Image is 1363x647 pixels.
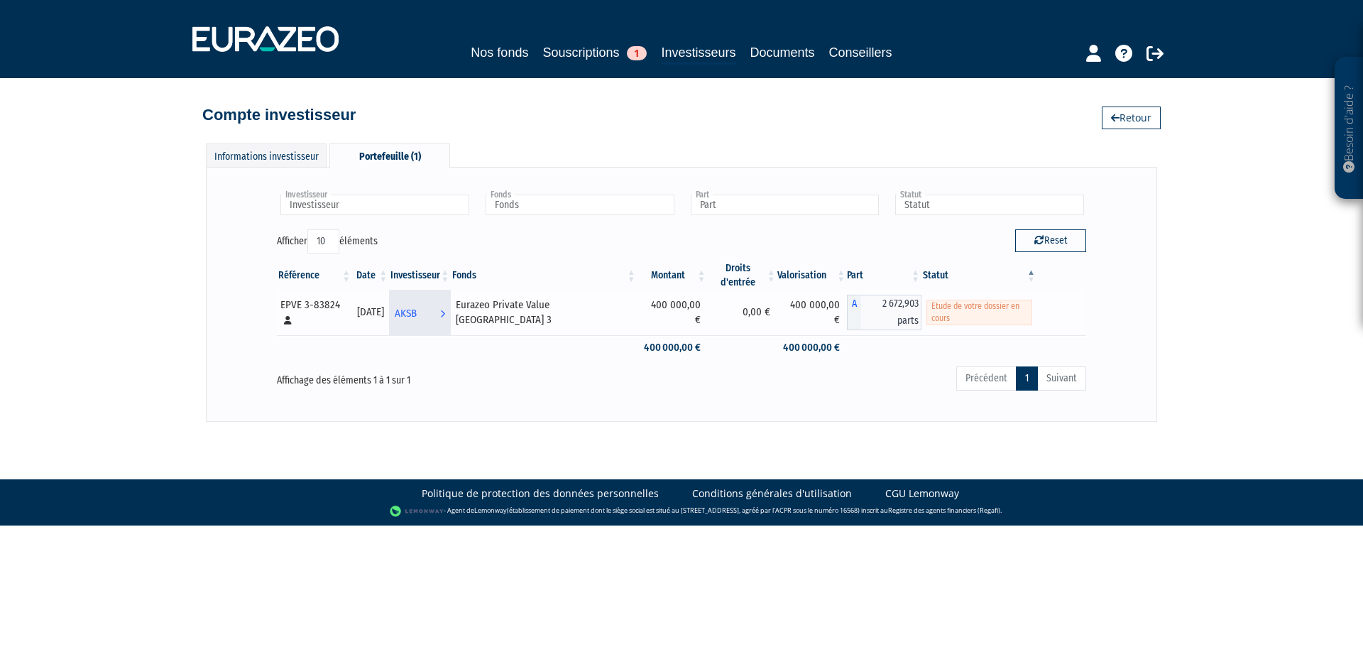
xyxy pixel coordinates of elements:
a: 1 [1016,366,1038,391]
th: Droits d'entrée: activer pour trier la colonne par ordre croissant [708,261,777,290]
h4: Compte investisseur [202,107,356,124]
td: 400 000,00 € [777,335,848,360]
div: Eurazeo Private Value [GEOGRAPHIC_DATA] 3 [456,298,633,328]
span: Etude de votre dossier en cours [926,300,1032,325]
i: Voir l'investisseur [440,300,445,327]
th: Montant: activer pour trier la colonne par ordre croissant [637,261,708,290]
th: Statut : activer pour trier la colonne par ordre d&eacute;croissant [921,261,1037,290]
div: Portefeuille (1) [329,143,450,168]
a: Documents [750,43,815,62]
label: Afficher éléments [277,229,378,254]
span: 2 672,903 parts [861,295,921,330]
div: - Agent de (établissement de paiement dont le siège social est situé au [STREET_ADDRESS], agréé p... [14,504,1349,518]
button: Reset [1015,229,1086,252]
div: [DATE] [357,305,384,320]
div: A - Eurazeo Private Value Europe 3 [847,295,921,330]
th: Référence : activer pour trier la colonne par ordre croissant [277,261,352,290]
a: Lemonway [474,506,507,515]
td: 0,00 € [708,290,777,335]
span: 1 [627,46,647,60]
a: Investisseurs [661,43,735,65]
a: Politique de protection des données personnelles [422,486,659,501]
td: 400 000,00 € [637,335,708,360]
a: AKSB [389,298,451,327]
th: Date: activer pour trier la colonne par ordre croissant [352,261,389,290]
a: Registre des agents financiers (Regafi) [888,506,1000,515]
select: Afficheréléments [307,229,339,254]
td: 400 000,00 € [777,290,848,335]
a: Conseillers [829,43,892,62]
span: AKSB [395,300,417,327]
th: Valorisation: activer pour trier la colonne par ordre croissant [777,261,848,290]
th: Part: activer pour trier la colonne par ordre croissant [847,261,921,290]
img: 1732889491-logotype_eurazeo_blanc_rvb.png [192,26,339,52]
th: Investisseur: activer pour trier la colonne par ordre croissant [389,261,451,290]
td: 400 000,00 € [637,290,708,335]
a: CGU Lemonway [885,486,959,501]
div: EPVE 3-83824 [280,298,347,328]
img: logo-lemonway.png [390,504,444,518]
a: Nos fonds [471,43,528,62]
th: Fonds: activer pour trier la colonne par ordre croissant [451,261,637,290]
a: Souscriptions1 [542,43,647,62]
div: Informations investisseur [206,143,327,167]
a: Conditions générales d'utilisation [692,486,852,501]
div: Affichage des éléments 1 à 1 sur 1 [277,365,602,388]
p: Besoin d'aide ? [1341,65,1357,192]
i: [Français] Personne physique [284,316,292,325]
span: A [847,295,861,330]
a: Retour [1102,107,1161,129]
